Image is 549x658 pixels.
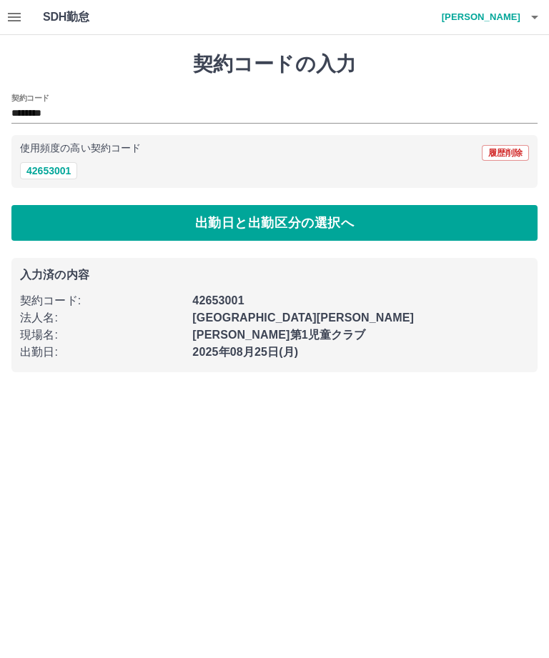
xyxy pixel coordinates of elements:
p: 契約コード : [20,292,184,309]
h2: 契約コード [11,92,49,104]
p: 使用頻度の高い契約コード [20,144,141,154]
button: 42653001 [20,162,77,179]
button: 出勤日と出勤区分の選択へ [11,205,538,241]
b: 42653001 [192,294,244,306]
b: [GEOGRAPHIC_DATA][PERSON_NAME] [192,311,414,324]
p: 現場名 : [20,326,184,344]
p: 入力済の内容 [20,269,529,281]
button: 履歴削除 [482,145,529,161]
b: [PERSON_NAME]第1児童クラブ [192,329,365,341]
p: 出勤日 : [20,344,184,361]
b: 2025年08月25日(月) [192,346,298,358]
p: 法人名 : [20,309,184,326]
h1: 契約コードの入力 [11,52,538,76]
